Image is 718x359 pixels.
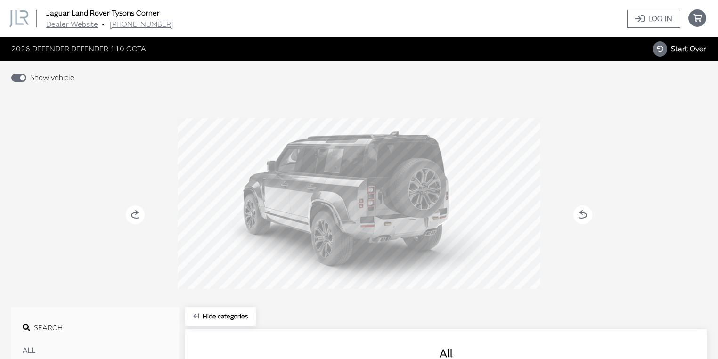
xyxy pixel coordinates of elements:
[653,41,707,57] button: Start Over
[30,72,74,83] label: Show vehicle
[11,43,146,55] span: 2026 DEFENDER DEFENDER 110 OCTA
[46,20,98,29] a: Dealer Website
[46,8,160,18] a: Jaguar Land Rover Tysons Corner
[102,20,104,29] span: •
[185,307,256,326] button: Hide categories
[9,10,44,27] a: Jaguar Land Rover Tysons Corner logo
[203,312,248,320] span: Click to hide category section.
[110,20,173,29] a: [PHONE_NUMBER]
[627,10,680,28] a: Log In
[688,2,718,35] button: your cart
[34,323,63,333] span: Search
[648,13,672,24] span: Log In
[671,44,706,54] span: Start Over
[9,10,29,27] img: Dashboard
